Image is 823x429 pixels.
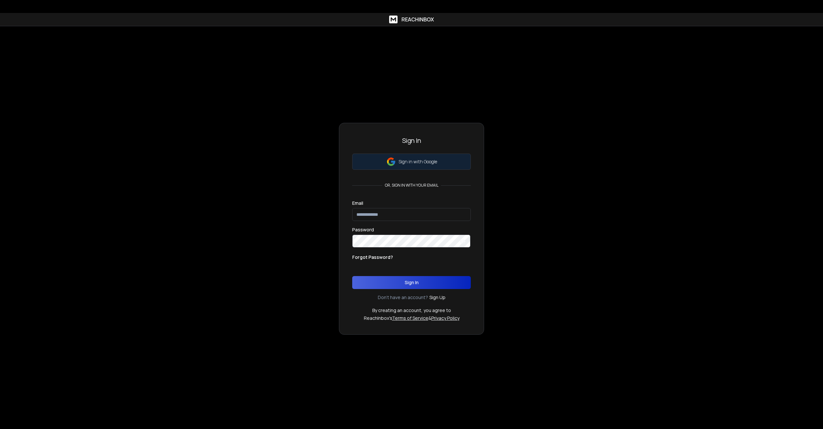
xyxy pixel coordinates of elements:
[399,158,437,165] p: Sign in with Google
[389,16,434,23] a: ReachInbox
[352,136,471,145] h3: Sign In
[429,294,446,301] a: Sign Up
[352,201,363,205] label: Email
[352,227,374,232] label: Password
[392,315,428,321] a: Terms of Service
[382,183,441,188] p: or, sign in with your email
[378,294,428,301] p: Don't have an account?
[352,254,393,261] p: Forgot Password?
[352,154,471,170] button: Sign in with Google
[401,16,434,23] h1: ReachInbox
[364,315,459,321] p: ReachInbox's &
[431,315,459,321] a: Privacy Policy
[372,307,451,314] p: By creating an account, you agree to
[352,276,471,289] button: Sign In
